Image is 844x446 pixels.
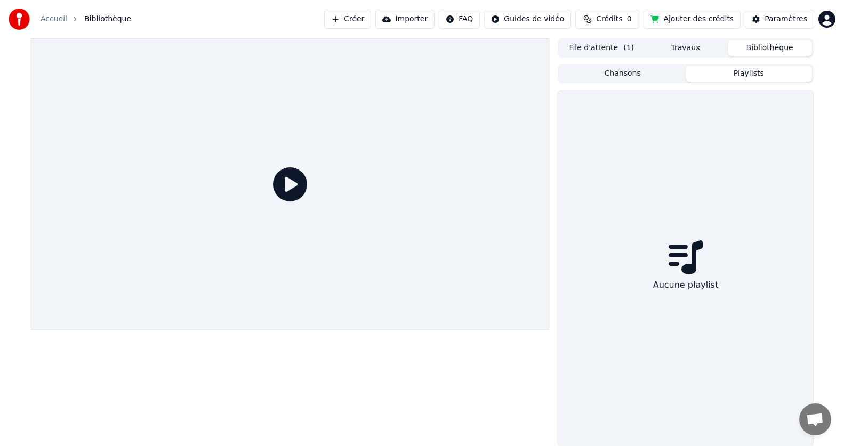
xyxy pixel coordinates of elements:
[84,14,131,25] span: Bibliothèque
[559,40,644,56] button: File d'attente
[649,274,722,296] div: Aucune playlist
[9,9,30,30] img: youka
[623,43,634,53] span: ( 1 )
[41,14,131,25] nav: breadcrumb
[324,10,371,29] button: Créer
[765,14,807,25] div: Paramètres
[596,14,622,25] span: Crédits
[627,14,632,25] span: 0
[41,14,67,25] a: Accueil
[799,403,831,435] div: Ouvrir le chat
[575,10,639,29] button: Crédits0
[745,10,814,29] button: Paramètres
[728,40,812,56] button: Bibliothèque
[686,66,812,82] button: Playlists
[375,10,435,29] button: Importer
[644,40,728,56] button: Travaux
[439,10,480,29] button: FAQ
[644,10,741,29] button: Ajouter des crédits
[484,10,571,29] button: Guides de vidéo
[559,66,686,82] button: Chansons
